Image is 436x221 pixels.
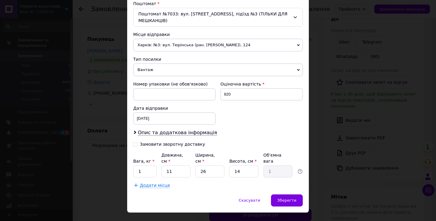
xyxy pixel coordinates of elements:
[133,57,161,62] span: Тип посилки
[133,8,303,27] div: Поштомат №7033: вул. [STREET_ADDRESS], підїзд №3 (ТІЛЬКИ ДЛЯ МЕШКАНЦІВ)
[263,152,292,164] div: Об'ємна вага
[133,32,170,37] span: Місце відправки
[140,142,205,147] div: Замовити зворотну доставку
[220,81,303,87] div: Оціночна вартість
[133,105,216,111] div: Дата відправки
[277,198,296,203] span: Зберегти
[229,159,256,164] label: Висота, см
[133,39,303,51] span: Харків: №3: вул. Тюрінська (ран. [PERSON_NAME]), 124
[138,130,217,136] span: Опис та додаткова інформація
[161,153,183,164] label: Довжина, см
[133,159,154,164] label: Вага, кг
[133,63,303,76] span: Вантаж
[195,153,215,164] label: Ширина, см
[239,198,260,203] span: Скасувати
[140,183,170,188] span: Додати місце
[133,81,216,87] div: Номер упаковки (не обов'язково)
[133,1,303,7] div: Поштомат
